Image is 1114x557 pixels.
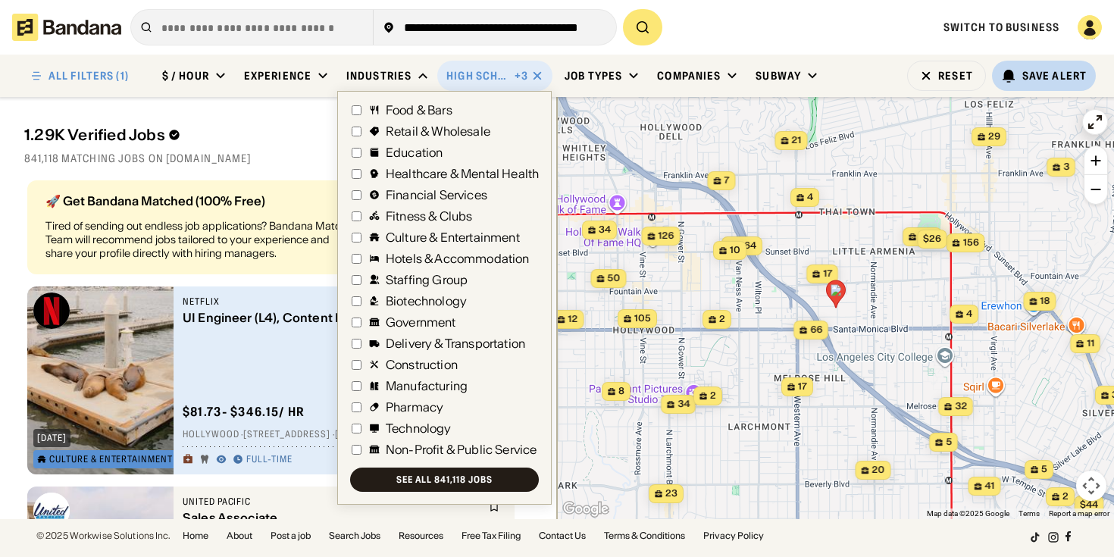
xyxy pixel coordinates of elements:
span: 32 [955,400,967,413]
span: 41 [984,480,994,493]
div: Reset [938,70,973,81]
div: $ 81.73 - $346.15 / hr [183,404,305,420]
div: Hollywood · [STREET_ADDRESS] · [GEOGRAPHIC_DATA] [183,429,505,441]
div: Companies [657,69,721,83]
div: Pharmacy [386,401,443,413]
span: 105 [634,312,651,325]
div: Non-Profit & Public Service [386,443,537,455]
div: Tired of sending out endless job applications? Bandana Match Team will recommend jobs tailored to... [45,219,349,261]
span: 4 [807,191,813,204]
a: Report a map error [1049,509,1109,518]
span: Map data ©2025 Google [927,509,1009,518]
div: © 2025 Workwise Solutions Inc. [36,531,171,540]
div: Sales Associate [183,511,480,525]
div: 🚀 Get Bandana Matched (100% Free) [45,195,349,207]
div: See all 841,118 jobs [396,475,492,484]
div: Biotechnology [386,295,467,307]
div: Fitness & Clubs [386,210,472,222]
div: United Pacific [183,496,480,508]
span: $44 [1079,499,1097,510]
a: Resources [399,531,443,540]
a: Search Jobs [329,531,380,540]
span: 66 [810,324,822,336]
img: United Pacific logo [33,493,70,529]
div: +3 [515,69,528,83]
div: Manufacturing [386,380,468,392]
a: Privacy Policy [703,531,764,540]
span: 264 [738,239,756,252]
span: 12 [568,313,577,326]
div: Food & Bars [386,104,452,116]
span: 11 [1087,337,1094,350]
img: Netflix logo [33,293,70,329]
span: 5 [1041,463,1047,476]
span: 5 [946,436,952,449]
div: Government [386,316,456,328]
span: 3 [1063,161,1069,174]
span: 10 [730,244,740,257]
img: Google [561,499,611,519]
a: Terms (opens in new tab) [1019,509,1040,518]
span: 21 [791,134,801,147]
div: 841,118 matching jobs on [DOMAIN_NAME] [24,152,533,165]
div: Technology [386,422,452,434]
div: Financial Services [386,189,487,201]
span: 17 [823,268,832,280]
span: 2 [719,313,725,326]
span: 126 [658,230,674,243]
div: 1.29K Verified Jobs [24,126,340,144]
span: 34 [677,398,690,411]
div: Culture & Entertainment [386,231,520,243]
span: 18 [1040,295,1050,308]
span: 4 [966,308,972,321]
div: ALL FILTERS (1) [49,70,129,81]
div: Construction [386,358,458,371]
div: Education [386,146,443,158]
span: 156 [962,236,978,249]
div: Job Types [565,69,622,83]
a: About [227,531,252,540]
button: Map camera controls [1076,471,1106,501]
a: Post a job [271,531,311,540]
span: 50 [607,272,620,285]
span: 7 [724,174,729,187]
span: 17 [798,380,807,393]
div: Hotels & Accommodation [386,252,530,264]
a: Contact Us [539,531,586,540]
div: Healthcare & Mental Health [386,167,539,180]
div: Staffing Group [386,274,468,286]
div: Full-time [246,454,293,466]
div: Experience [244,69,311,83]
div: Retail & Wholesale [386,125,490,137]
div: Culture & Entertainment [49,455,173,464]
span: 23 [665,487,677,500]
div: grid [24,174,533,519]
span: 2 [1062,490,1069,503]
img: Bandana logotype [12,14,121,41]
a: Terms & Conditions [604,531,685,540]
span: 34 [599,224,611,236]
div: Subway [756,69,801,83]
span: 2 [710,390,716,402]
a: Free Tax Filing [462,531,521,540]
div: [DATE] [37,433,67,443]
span: 29 [988,130,1000,143]
a: Open this area in Google Maps (opens a new window) [561,499,611,519]
div: Save Alert [1022,69,1087,83]
div: $ / hour [162,69,209,83]
div: High School Diploma or GED [446,69,512,83]
div: UI Engineer (L4), Content Engineering [183,311,480,325]
a: Switch to Business [943,20,1059,34]
span: $26 [922,233,940,244]
div: Netflix [183,296,480,308]
div: Industries [346,69,411,83]
span: 8 [618,385,624,398]
a: Home [183,531,208,540]
span: 20 [871,464,884,477]
div: Delivery & Transportation [386,337,525,349]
